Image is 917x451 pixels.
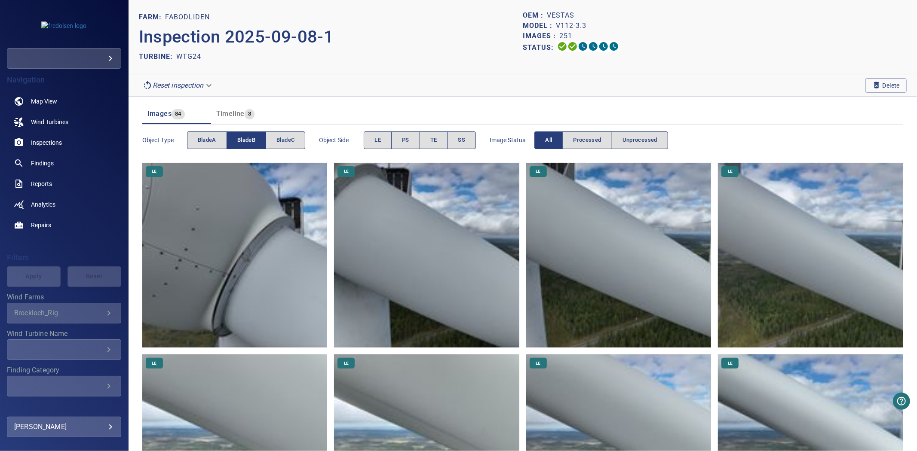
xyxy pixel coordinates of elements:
[523,31,559,41] p: Images :
[872,81,900,90] span: Delete
[142,136,187,144] span: Object type
[31,118,68,126] span: Wind Turbines
[41,21,86,30] img: fredolsen-logo
[7,330,121,337] label: Wind Turbine Name
[547,10,574,21] p: Vestas
[448,131,476,149] button: SS
[374,135,381,145] span: LE
[176,52,201,62] p: WTG24
[559,31,572,41] p: 251
[545,135,552,145] span: All
[562,131,612,149] button: Processed
[172,109,185,119] span: 84
[534,131,563,149] button: All
[187,131,227,149] button: bladeA
[534,131,668,149] div: imageStatus
[523,41,557,54] p: Status:
[7,367,121,374] label: Finding Category
[458,135,466,145] span: SS
[139,12,165,22] p: FARM:
[187,131,306,149] div: objectType
[7,132,121,153] a: inspections noActive
[319,136,364,144] span: Object Side
[245,109,255,119] span: 3
[31,221,51,229] span: Repairs
[391,131,420,149] button: PS
[139,24,523,50] p: Inspection 2025-09-08-1
[7,215,121,235] a: repairs noActive
[588,41,598,52] svg: ML Processing 0%
[490,136,534,144] span: Image Status
[7,194,121,215] a: analytics noActive
[31,180,52,188] span: Reports
[723,168,738,174] span: LE
[339,360,354,366] span: LE
[216,110,245,118] span: Timeline
[7,48,121,69] div: fredolsen
[420,131,448,149] button: TE
[7,303,121,323] div: Wind Farms
[153,81,203,89] em: Reset inspection
[567,41,578,52] svg: Data Formatted 100%
[227,131,266,149] button: bladeB
[7,112,121,132] a: windturbines noActive
[31,200,55,209] span: Analytics
[339,168,354,174] span: LE
[31,159,54,168] span: Findings
[7,376,121,396] div: Finding Category
[723,360,738,366] span: LE
[7,253,121,262] h4: Filters
[573,135,601,145] span: Processed
[7,174,121,194] a: reports noActive
[266,131,305,149] button: bladeC
[7,339,121,360] div: Wind Turbine Name
[578,41,588,52] svg: Selecting 0%
[402,135,409,145] span: PS
[523,21,556,31] p: Model :
[276,135,294,145] span: bladeC
[139,78,217,93] div: Reset inspection
[612,131,668,149] button: Unprocessed
[147,110,172,118] span: Images
[531,168,546,174] span: LE
[147,168,162,174] span: LE
[531,360,546,366] span: LE
[523,10,547,21] p: OEM :
[31,97,57,106] span: Map View
[7,91,121,112] a: map noActive
[598,41,609,52] svg: Matching 0%
[139,52,176,62] p: TURBINE:
[237,135,255,145] span: bladeB
[7,294,121,301] label: Wind Farms
[165,12,210,22] p: Fabodliden
[609,41,619,52] svg: Classification 0%
[14,420,114,434] div: [PERSON_NAME]
[556,21,586,31] p: V112-3.3
[557,41,567,52] svg: Uploading 100%
[31,138,62,147] span: Inspections
[623,135,657,145] span: Unprocessed
[147,360,162,366] span: LE
[865,78,907,93] button: Delete
[14,309,104,317] div: Brockloch_Rig
[198,135,216,145] span: bladeA
[364,131,476,149] div: objectSide
[7,153,121,174] a: findings noActive
[7,76,121,84] h4: Navigation
[364,131,392,149] button: LE
[430,135,437,145] span: TE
